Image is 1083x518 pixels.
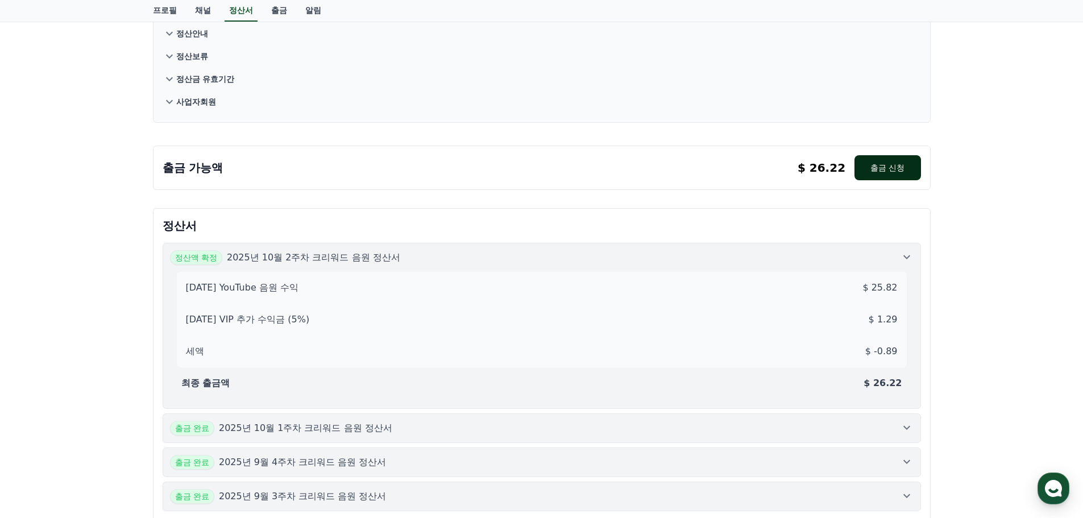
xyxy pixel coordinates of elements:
p: 2025년 9월 3주차 크리워드 음원 정산서 [219,490,387,503]
p: 2025년 9월 4주차 크리워드 음원 정산서 [219,455,387,469]
span: 출금 완료 [170,489,214,504]
p: 출금 가능액 [163,160,223,176]
button: 정산안내 [163,22,921,45]
button: 출금 완료 2025년 9월 3주차 크리워드 음원 정산서 [163,482,921,511]
button: 정산금 유효기간 [163,68,921,90]
p: 최종 출금액 [181,376,230,390]
button: 정산액 확정 2025년 10월 2주차 크리워드 음원 정산서 [DATE] YouTube 음원 수익 $ 25.82[DATE] VIP 추가 수익금 (5%) $ 1.29 세액 $ -... [163,243,921,409]
p: [DATE] VIP 추가 수익금 (5%) [186,313,310,326]
span: 대화 [104,378,118,387]
p: $ 1.29 [869,313,898,326]
button: 출금 완료 2025년 10월 1주차 크리워드 음원 정산서 [163,413,921,443]
button: 출금 완료 2025년 9월 4주차 크리워드 음원 정산서 [163,447,921,477]
p: 2025년 10월 2주차 크리워드 음원 정산서 [227,251,400,264]
p: [DATE] YouTube 음원 수익 [186,281,298,295]
button: 사업자회원 [163,90,921,113]
p: $ -0.89 [865,345,898,358]
button: 출금 신청 [854,155,920,180]
p: 정산보류 [176,51,208,62]
p: $ 26.22 [798,160,845,176]
p: 정산안내 [176,28,208,39]
p: 정산서 [163,218,921,234]
p: $ 25.82 [862,281,897,295]
a: 대화 [75,360,147,389]
p: 사업자회원 [176,96,216,107]
span: 출금 완료 [170,421,214,436]
button: 정산보류 [163,45,921,68]
span: 설정 [176,378,189,387]
p: 정산금 유효기간 [176,73,235,85]
p: 세액 [186,345,204,358]
p: 2025년 10월 1주차 크리워드 음원 정산서 [219,421,392,435]
span: 홈 [36,378,43,387]
span: 출금 완료 [170,455,214,470]
span: 정산액 확정 [170,250,222,265]
a: 홈 [3,360,75,389]
p: $ 26.22 [864,376,902,390]
a: 설정 [147,360,218,389]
